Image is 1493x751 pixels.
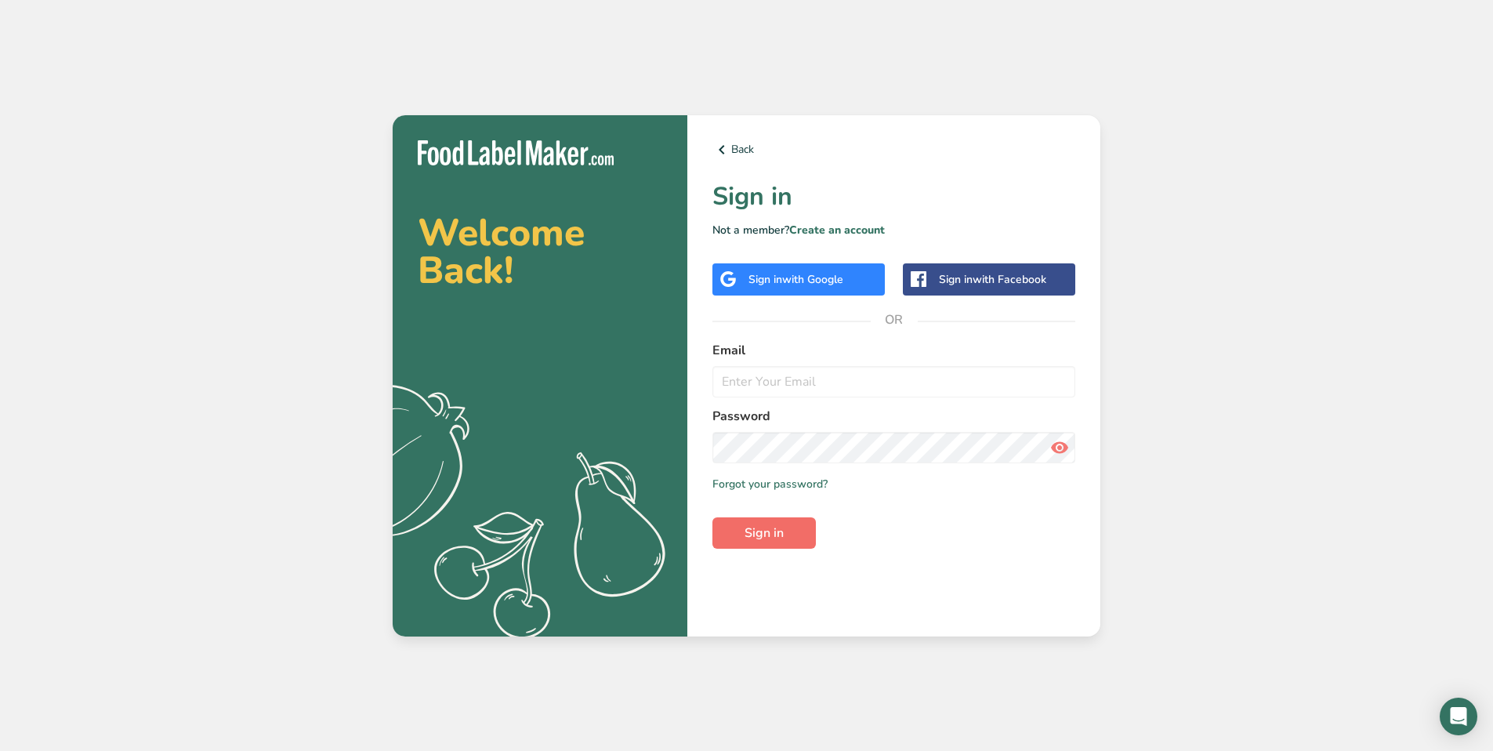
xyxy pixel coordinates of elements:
[712,517,816,549] button: Sign in
[939,271,1046,288] div: Sign in
[789,223,885,238] a: Create an account
[782,272,843,287] span: with Google
[712,366,1075,397] input: Enter Your Email
[712,178,1075,216] h1: Sign in
[418,140,614,166] img: Food Label Maker
[745,524,784,542] span: Sign in
[712,341,1075,360] label: Email
[748,271,843,288] div: Sign in
[973,272,1046,287] span: with Facebook
[1440,698,1477,735] div: Open Intercom Messenger
[712,476,828,492] a: Forgot your password?
[712,140,1075,159] a: Back
[871,296,918,343] span: OR
[418,214,662,289] h2: Welcome Back!
[712,222,1075,238] p: Not a member?
[712,407,1075,426] label: Password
